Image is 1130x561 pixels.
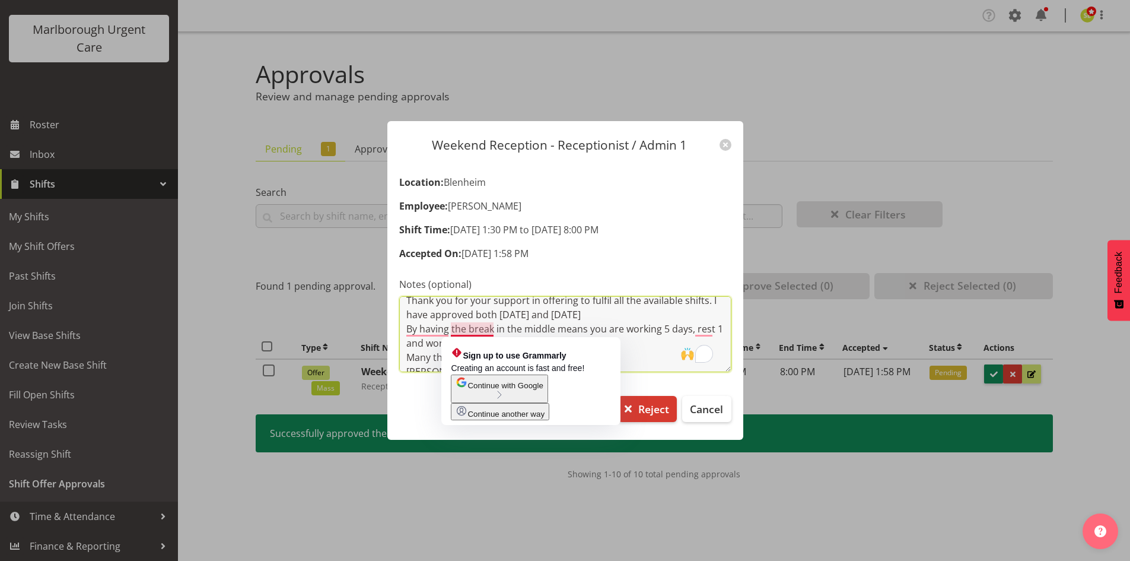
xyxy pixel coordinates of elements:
[399,199,448,213] strong: Employee:
[399,277,731,291] label: Notes (optional)
[399,176,444,189] strong: Location:
[399,223,450,236] strong: Shift Time:
[399,246,731,261] p: [DATE] 1:58 PM
[1113,252,1124,293] span: Feedback
[399,175,731,189] p: Blenheim
[1094,525,1106,537] img: help-xxl-2.png
[682,396,731,422] button: Cancel
[618,396,677,422] button: Reject
[399,223,731,237] p: [DATE] 1:30 PM to [DATE] 8:00 PM
[399,247,461,260] strong: Accepted On:
[399,139,720,151] p: Weekend Reception - Receptionist / Admin 1
[399,199,731,213] p: [PERSON_NAME]
[638,401,669,417] span: Reject
[399,296,731,372] textarea: To enrich screen reader interactions, please activate Accessibility in Grammarly extension settings
[1107,240,1130,321] button: Feedback - Show survey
